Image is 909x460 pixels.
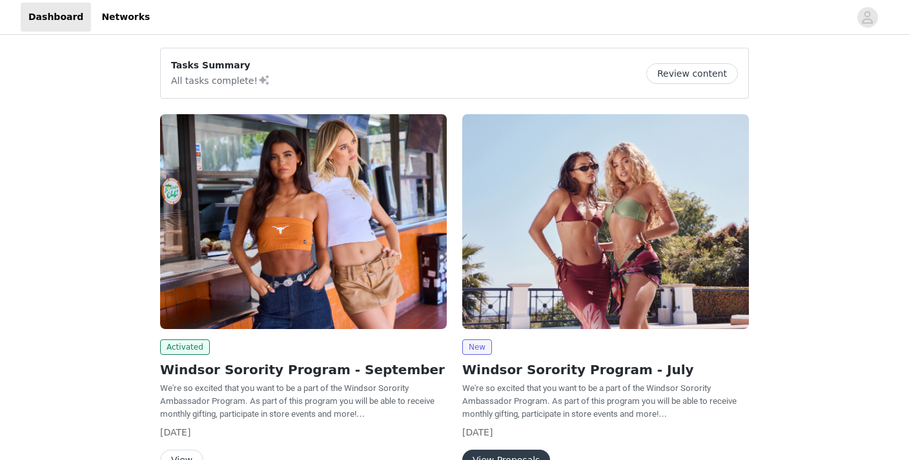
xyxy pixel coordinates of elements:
[462,427,493,437] span: [DATE]
[171,59,271,72] p: Tasks Summary
[861,7,873,28] div: avatar
[160,114,447,329] img: Windsor
[94,3,158,32] a: Networks
[21,3,91,32] a: Dashboard
[462,114,749,329] img: Windsor
[160,383,434,419] span: We're so excited that you want to be a part of the Windsor Sorority Ambassador Program. As part o...
[171,72,271,88] p: All tasks complete!
[160,360,447,379] h2: Windsor Sorority Program - September
[462,383,737,419] span: We're so excited that you want to be a part of the Windsor Sorority Ambassador Program. As part o...
[462,360,749,379] h2: Windsor Sorority Program - July
[160,339,210,355] span: Activated
[160,427,190,437] span: [DATE]
[462,339,492,355] span: New
[646,63,738,84] button: Review content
